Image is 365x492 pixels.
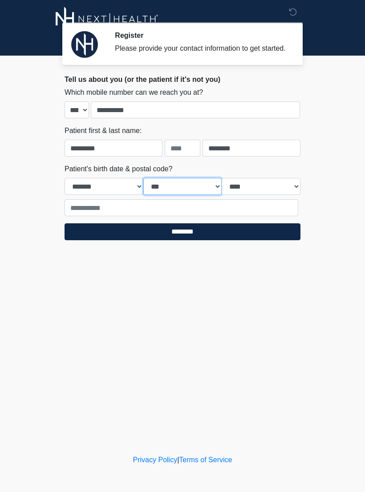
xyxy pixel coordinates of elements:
[179,456,232,464] a: Terms of Service
[65,75,300,84] h2: Tell us about you (or the patient if it's not you)
[56,7,158,31] img: Next-Health Logo
[71,31,98,58] img: Agent Avatar
[65,87,203,98] label: Which mobile number can we reach you at?
[65,125,142,136] label: Patient first & last name:
[177,456,179,464] a: |
[65,164,172,174] label: Patient's birth date & postal code?
[115,43,287,54] div: Please provide your contact information to get started.
[133,456,178,464] a: Privacy Policy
